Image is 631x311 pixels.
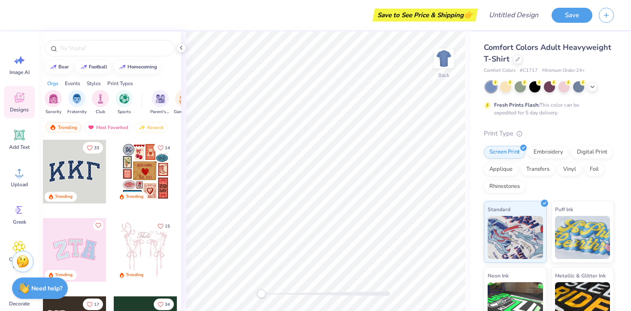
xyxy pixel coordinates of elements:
[435,50,452,67] img: Back
[552,8,592,23] button: Save
[484,163,518,176] div: Applique
[174,90,194,115] button: filter button
[150,90,170,115] div: filter for Parent's Weekend
[438,71,449,79] div: Back
[139,124,146,130] img: newest.gif
[83,299,103,310] button: Like
[257,289,266,298] div: Accessibility label
[65,80,80,87] div: Events
[165,146,170,150] span: 14
[488,271,509,280] span: Neon Ink
[464,9,473,20] span: 👉
[45,90,62,115] button: filter button
[9,69,30,76] span: Image AI
[584,163,604,176] div: Foil
[521,163,555,176] div: Transfers
[174,109,194,115] span: Game Day
[49,94,58,104] img: Sorority Image
[11,181,28,188] span: Upload
[107,80,133,87] div: Print Types
[67,90,87,115] div: filter for Fraternity
[119,65,126,70] img: trend_line.gif
[150,90,170,115] button: filter button
[154,299,174,310] button: Like
[96,94,105,104] img: Club Image
[126,272,143,278] div: Trending
[89,65,107,69] div: football
[119,94,129,104] img: Sports Image
[484,129,614,139] div: Print Type
[9,300,30,307] span: Decorate
[76,61,111,74] button: football
[484,146,525,159] div: Screen Print
[46,109,61,115] span: Sorority
[555,271,606,280] span: Metallic & Glitter Ink
[58,65,69,69] div: bear
[115,90,133,115] div: filter for Sports
[88,124,94,130] img: most_fav.gif
[494,102,540,108] strong: Fresh Prints Flash:
[67,109,87,115] span: Fraternity
[72,94,82,104] img: Fraternity Image
[154,142,174,154] button: Like
[126,194,143,200] div: Trending
[96,109,105,115] span: Club
[92,90,109,115] div: filter for Club
[49,124,56,130] img: trending.gif
[484,67,516,74] span: Comfort Colors
[47,80,58,87] div: Orgs
[488,205,510,214] span: Standard
[528,146,569,159] div: Embroidery
[127,65,157,69] div: homecoming
[45,61,73,74] button: bear
[484,180,525,193] div: Rhinestones
[165,224,170,228] span: 15
[165,302,170,307] span: 34
[13,219,26,225] span: Greek
[94,146,99,150] span: 33
[93,220,103,231] button: Like
[115,90,133,115] button: filter button
[92,90,109,115] button: filter button
[118,109,131,115] span: Sports
[488,216,543,259] img: Standard
[482,6,545,24] input: Untitled Design
[80,65,87,70] img: trend_line.gif
[10,106,29,113] span: Designs
[375,9,476,22] div: Save to See Price & Shipping
[494,101,600,117] div: This color can be expedited for 5 day delivery.
[155,94,165,104] img: Parent's Weekend Image
[179,94,189,104] img: Game Day Image
[67,90,87,115] button: filter button
[114,61,161,74] button: homecoming
[84,122,132,132] div: Most Favorited
[50,65,57,70] img: trend_line.gif
[55,194,73,200] div: Trending
[46,122,81,132] div: Trending
[87,80,101,87] div: Styles
[555,216,610,259] img: Puff Ink
[135,122,167,132] div: Newest
[83,142,103,154] button: Like
[5,256,33,270] span: Clipart & logos
[542,67,585,74] span: Minimum Order: 24 +
[520,67,538,74] span: # C1717
[571,146,613,159] div: Digital Print
[154,220,174,232] button: Like
[94,302,99,307] span: 17
[59,44,169,52] input: Try "Alpha"
[558,163,582,176] div: Vinyl
[55,272,73,278] div: Trending
[150,109,170,115] span: Parent's Weekend
[9,144,30,151] span: Add Text
[555,205,573,214] span: Puff Ink
[484,42,611,64] span: Comfort Colors Adult Heavyweight T-Shirt
[45,90,62,115] div: filter for Sorority
[174,90,194,115] div: filter for Game Day
[31,284,62,293] strong: Need help?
